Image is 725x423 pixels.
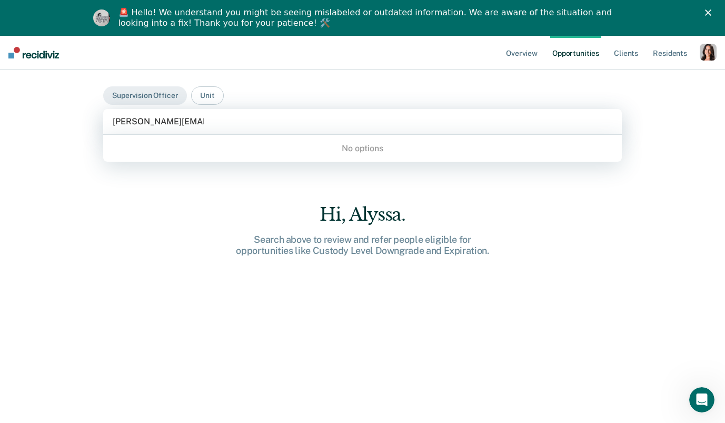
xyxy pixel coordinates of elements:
a: Opportunities [550,36,601,70]
div: Close [705,9,716,16]
button: Unit [191,86,223,105]
a: Residents [651,36,689,70]
iframe: Intercom live chat [689,387,714,412]
div: Search above to review and refer people eligible for opportunities like Custody Level Downgrade a... [194,234,531,257]
div: 🚨 Hello! We understand you might be seeing mislabeled or outdated information. We are aware of th... [118,7,615,28]
div: Hi, Alyssa. [194,204,531,225]
button: Supervision Officer [103,86,187,105]
div: No options [103,139,622,158]
img: Profile image for Kim [93,9,110,26]
a: Clients [612,36,640,70]
a: Overview [504,36,540,70]
img: Recidiviz [8,47,59,58]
